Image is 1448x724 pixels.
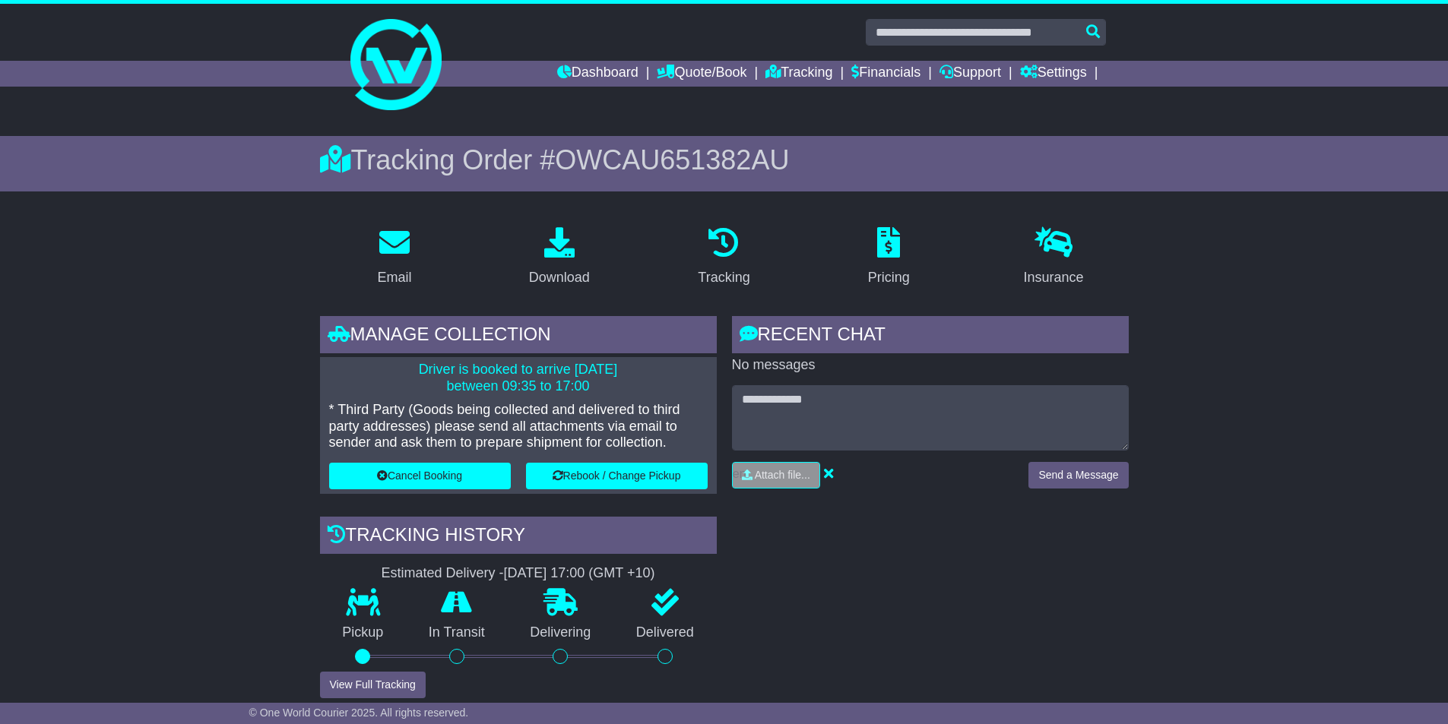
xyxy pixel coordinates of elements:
div: Tracking Order # [320,144,1129,176]
a: Tracking [765,61,832,87]
div: Tracking history [320,517,717,558]
span: © One World Courier 2025. All rights reserved. [249,707,469,719]
div: Manage collection [320,316,717,357]
button: Rebook / Change Pickup [526,463,708,489]
a: Financials [851,61,920,87]
p: Delivering [508,624,614,641]
a: Dashboard [557,61,638,87]
div: Email [377,267,411,288]
p: In Transit [406,624,508,641]
a: Email [367,222,421,293]
div: RECENT CHAT [732,316,1129,357]
p: Pickup [320,624,407,641]
p: No messages [732,357,1129,374]
a: Tracking [688,222,759,293]
button: Cancel Booking [329,463,511,489]
div: Tracking [698,267,749,288]
div: Estimated Delivery - [320,565,717,582]
a: Pricing [858,222,920,293]
div: [DATE] 17:00 (GMT +10) [504,565,655,582]
a: Download [519,222,600,293]
p: * Third Party (Goods being collected and delivered to third party addresses) please send all atta... [329,402,708,451]
a: Support [939,61,1001,87]
button: View Full Tracking [320,672,426,698]
div: Insurance [1024,267,1084,288]
div: Pricing [868,267,910,288]
a: Insurance [1014,222,1094,293]
a: Settings [1020,61,1087,87]
span: OWCAU651382AU [555,144,789,175]
a: Quote/Book [657,61,746,87]
button: Send a Message [1028,462,1128,488]
p: Delivered [613,624,717,641]
div: Download [529,267,590,288]
p: Driver is booked to arrive [DATE] between 09:35 to 17:00 [329,362,708,394]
